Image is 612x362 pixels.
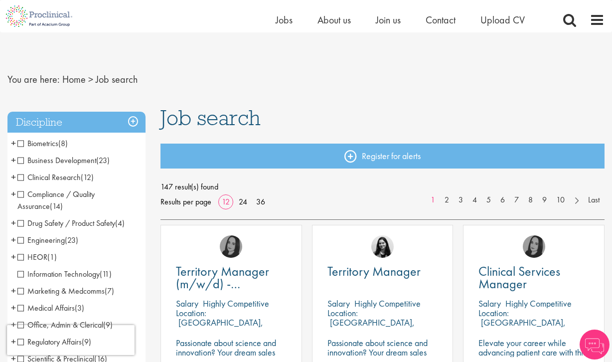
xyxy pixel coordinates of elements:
[583,194,605,206] a: Last
[478,263,560,292] span: Clinical Services Manager
[96,73,138,86] span: Job search
[17,303,75,313] span: Medical Affairs
[17,303,84,313] span: Medical Affairs
[17,286,114,296] span: Marketing & Medcomms
[105,286,114,296] span: (7)
[478,317,566,338] p: [GEOGRAPHIC_DATA], [GEOGRAPHIC_DATA]
[17,252,47,262] span: HEOR
[327,263,421,280] span: Territory Manager
[7,73,60,86] span: You are here:
[11,170,16,184] span: +
[440,194,454,206] a: 2
[523,235,545,258] img: Anna Klemencic
[454,194,468,206] a: 3
[11,232,16,247] span: +
[376,13,401,26] a: Join us
[426,13,456,26] a: Contact
[580,330,610,360] img: Chatbot
[96,155,110,166] span: (23)
[17,269,100,279] span: Information Technology
[115,218,125,228] span: (4)
[7,112,146,133] h3: Discipline
[11,136,16,151] span: +
[505,298,572,309] p: Highly Competitive
[327,317,415,338] p: [GEOGRAPHIC_DATA], [GEOGRAPHIC_DATA]
[481,194,496,206] a: 5
[11,317,16,332] span: +
[523,194,538,206] a: 8
[176,265,287,290] a: Territory Manager (m/w/d) - [GEOGRAPHIC_DATA]
[17,138,58,149] span: Biometrics
[17,172,94,182] span: Clinical Research
[88,73,93,86] span: >
[7,325,135,355] iframe: reCAPTCHA
[100,269,112,279] span: (11)
[327,298,350,309] span: Salary
[176,298,198,309] span: Salary
[11,153,16,168] span: +
[220,235,242,258] img: Anna Klemencic
[371,235,394,258] img: Indre Stankeviciute
[17,286,105,296] span: Marketing & Medcomms
[11,186,16,201] span: +
[17,155,110,166] span: Business Development
[103,320,113,330] span: (9)
[17,218,125,228] span: Drug Safety / Product Safety
[551,194,570,206] a: 10
[11,300,16,315] span: +
[327,307,358,319] span: Location:
[509,194,524,206] a: 7
[58,138,68,149] span: (8)
[47,252,57,262] span: (1)
[17,320,103,330] span: Office, Admin & Clerical
[218,196,233,207] a: 12
[50,201,63,211] span: (14)
[480,13,525,26] a: Upload CV
[426,194,440,206] a: 1
[17,235,78,245] span: Engineering
[160,194,211,209] span: Results per page
[65,235,78,245] span: (23)
[176,317,263,338] p: [GEOGRAPHIC_DATA], [GEOGRAPHIC_DATA]
[17,235,65,245] span: Engineering
[235,196,251,207] a: 24
[327,265,438,278] a: Territory Manager
[62,73,86,86] a: breadcrumb link
[253,196,269,207] a: 36
[537,194,552,206] a: 9
[17,218,115,228] span: Drug Safety / Product Safety
[176,307,206,319] span: Location:
[17,320,113,330] span: Office, Admin & Clerical
[176,263,296,305] span: Territory Manager (m/w/d) - [GEOGRAPHIC_DATA]
[478,307,509,319] span: Location:
[17,172,81,182] span: Clinical Research
[317,13,351,26] a: About us
[11,249,16,264] span: +
[478,265,589,290] a: Clinical Services Manager
[11,283,16,298] span: +
[160,180,605,194] span: 147 result(s) found
[495,194,510,206] a: 6
[17,252,57,262] span: HEOR
[75,303,84,313] span: (3)
[17,155,96,166] span: Business Development
[354,298,421,309] p: Highly Competitive
[478,298,501,309] span: Salary
[17,138,68,149] span: Biometrics
[17,269,112,279] span: Information Technology
[81,172,94,182] span: (12)
[467,194,482,206] a: 4
[203,298,269,309] p: Highly Competitive
[11,215,16,230] span: +
[276,13,293,26] a: Jobs
[17,189,95,211] span: Compliance / Quality Assurance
